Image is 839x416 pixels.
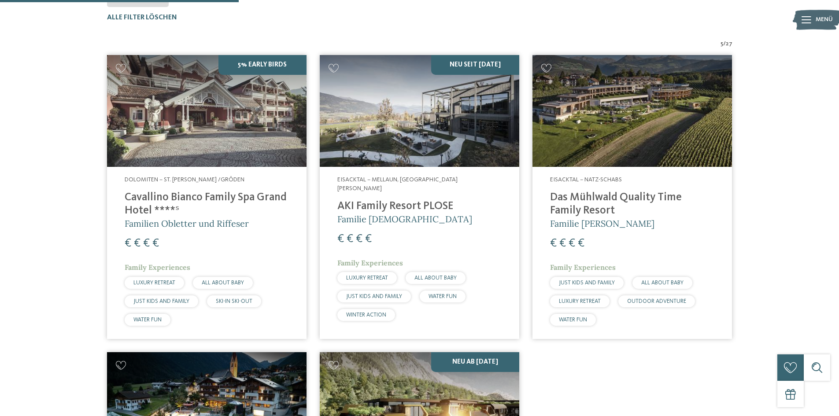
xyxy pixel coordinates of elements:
span: JUST KIDS AND FAMILY [346,294,402,299]
span: SKI-IN SKI-OUT [216,298,252,304]
span: € [559,238,566,249]
span: € [125,238,131,249]
span: 27 [726,40,732,48]
span: ALL ABOUT BABY [414,275,457,281]
span: 5 [721,40,723,48]
span: € [356,233,362,245]
span: € [337,233,344,245]
h4: AKI Family Resort PLOSE [337,200,502,213]
span: Alle Filter löschen [107,14,177,21]
span: Familie [PERSON_NAME] [550,218,654,229]
span: Familie [DEMOGRAPHIC_DATA] [337,214,472,225]
span: Dolomiten – St. [PERSON_NAME] /Gröden [125,177,244,183]
span: ALL ABOUT BABY [641,280,684,286]
span: € [578,238,584,249]
span: JUST KIDS AND FAMILY [559,280,615,286]
span: Family Experiences [550,263,616,272]
span: ALL ABOUT BABY [202,280,244,286]
a: Familienhotels gesucht? Hier findet ihr die besten! Eisacktal – Natz-Schabs Das Mühlwald Quality ... [532,55,732,339]
span: € [347,233,353,245]
span: Eisacktal – Natz-Schabs [550,177,622,183]
a: Familienhotels gesucht? Hier findet ihr die besten! NEU seit [DATE] Eisacktal – Mellaun, [GEOGRAP... [320,55,519,339]
span: LUXURY RETREAT [133,280,175,286]
span: JUST KIDS AND FAMILY [133,298,189,304]
span: € [143,238,150,249]
img: Familienhotels gesucht? Hier findet ihr die besten! [320,55,519,167]
span: Familien Obletter und Riffeser [125,218,249,229]
span: € [569,238,575,249]
span: LUXURY RETREAT [559,298,601,304]
img: Familienhotels gesucht? Hier findet ihr die besten! [532,55,732,167]
a: Familienhotels gesucht? Hier findet ihr die besten! 5% Early Birds Dolomiten – St. [PERSON_NAME] ... [107,55,307,339]
span: WATER FUN [559,317,587,323]
span: € [365,233,372,245]
span: Family Experiences [337,258,403,267]
h4: Cavallino Bianco Family Spa Grand Hotel ****ˢ [125,191,289,217]
span: LUXURY RETREAT [346,275,388,281]
img: Family Spa Grand Hotel Cavallino Bianco ****ˢ [107,55,307,167]
span: Eisacktal – Mellaun, [GEOGRAPHIC_DATA][PERSON_NAME] [337,177,458,191]
span: WATER FUN [429,294,457,299]
h4: Das Mühlwald Quality Time Family Resort [550,191,714,217]
span: / [723,40,726,48]
span: € [134,238,140,249]
span: WATER FUN [133,317,162,323]
span: € [550,238,557,249]
span: Family Experiences [125,263,190,272]
span: € [152,238,159,249]
span: OUTDOOR ADVENTURE [627,298,686,304]
span: WINTER ACTION [346,312,386,318]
